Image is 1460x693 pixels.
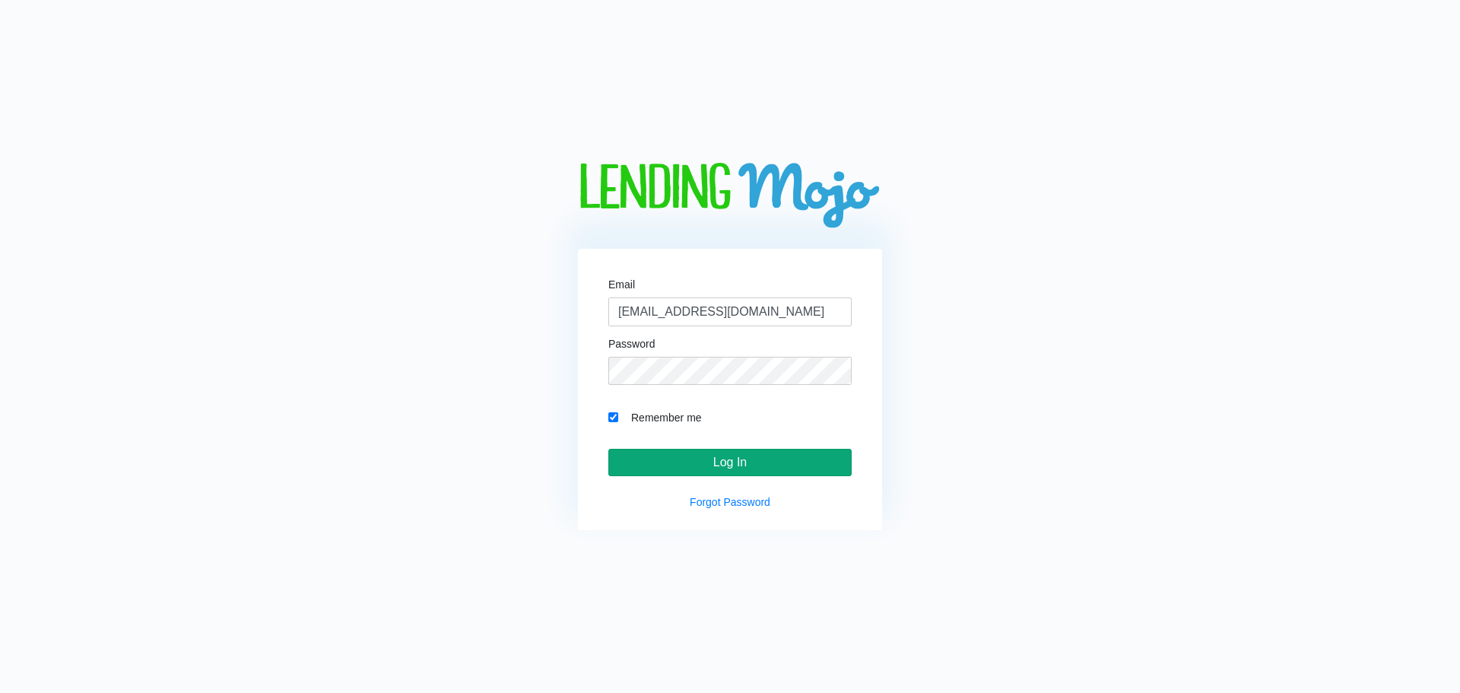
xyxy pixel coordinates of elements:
[624,408,852,426] label: Remember me
[608,449,852,476] input: Log In
[608,339,655,349] label: Password
[578,163,882,230] img: logo-big.png
[690,496,770,508] a: Forgot Password
[608,279,635,290] label: Email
